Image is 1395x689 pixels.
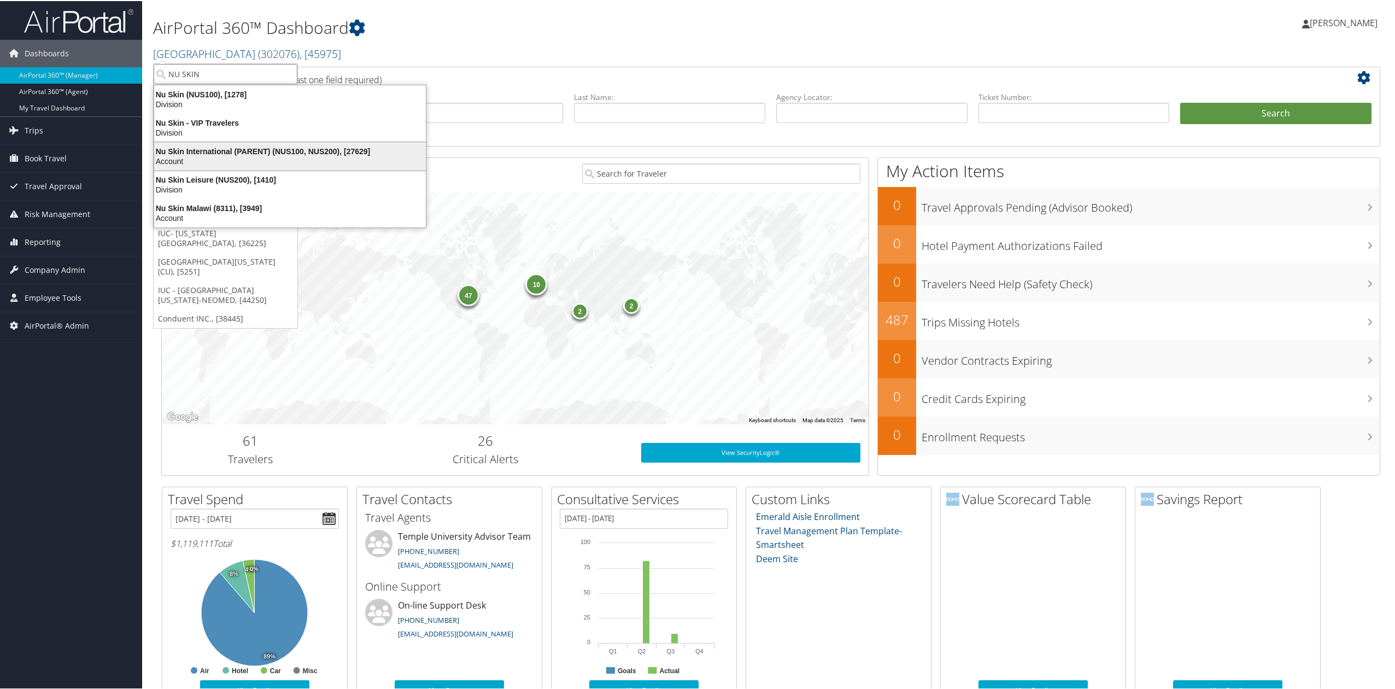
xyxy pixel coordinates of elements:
[258,45,300,60] span: ( 302076 )
[372,91,564,102] label: First Name:
[171,536,339,548] h6: Total
[922,423,1380,444] h3: Enrollment Requests
[277,73,382,85] span: (at least one field required)
[270,666,281,674] text: Car
[922,385,1380,406] h3: Credit Cards Expiring
[148,89,432,98] div: Nu Skin (NUS100), [1278]
[153,45,341,60] a: [GEOGRAPHIC_DATA]
[1180,102,1371,124] button: Search
[148,127,432,137] div: Division
[850,416,865,422] a: Terms (opens in new tab)
[154,308,297,327] a: Conduent INC., [38445]
[878,377,1380,416] a: 0Credit Cards Expiring
[618,666,636,674] text: Goals
[878,416,1380,454] a: 0Enrollment Requests
[154,252,297,280] a: [GEOGRAPHIC_DATA][US_STATE] (CU), [5251]
[25,311,89,338] span: AirPortal® Admin
[25,39,69,66] span: Dashboards
[303,666,318,674] text: Misc
[878,348,916,366] h2: 0
[638,647,646,653] text: Q2
[398,628,513,638] a: [EMAIL_ADDRESS][DOMAIN_NAME]
[365,578,534,593] h3: Online Support
[148,174,432,184] div: Nu Skin Leisure (NUS200), [1410]
[659,666,679,674] text: Actual
[398,545,459,555] a: [PHONE_NUMBER]
[922,232,1380,253] h3: Hotel Payment Authorizations Failed
[922,308,1380,329] h3: Trips Missing Hotels
[922,194,1380,214] h3: Travel Approvals Pending (Advisor Booked)
[25,227,61,255] span: Reporting
[148,212,432,222] div: Account
[756,552,798,564] a: Deem Site
[250,565,259,571] tspan: 0%
[878,424,916,443] h2: 0
[878,159,1380,182] h1: My Action Items
[245,565,254,572] tspan: 4%
[398,614,459,624] a: [PHONE_NUMBER]
[609,647,617,653] text: Q1
[458,283,479,305] div: 47
[25,144,67,171] span: Book Travel
[878,339,1380,377] a: 0Vendor Contracts Expiring
[263,652,276,659] tspan: 89%
[878,233,916,252] h2: 0
[154,223,297,252] a: IUC- [US_STATE][GEOGRAPHIC_DATA], [36225]
[1141,489,1320,507] h2: Savings Report
[878,224,1380,262] a: 0Hotel Payment Authorizations Failed
[946,489,1126,507] h2: Value Scorecard Table
[153,15,977,38] h1: AirPortal 360™ Dashboard
[170,430,330,449] h2: 61
[878,186,1380,224] a: 0Travel Approvals Pending (Advisor Booked)
[165,409,201,423] a: Open this area in Google Maps (opens a new window)
[1141,492,1154,505] img: domo-logo.png
[230,570,238,576] tspan: 8%
[170,68,1270,86] h2: Airtinerary Lookup
[922,270,1380,291] h3: Travelers Need Help (Safety Check)
[154,63,297,83] input: Search Accounts
[572,302,588,318] div: 2
[148,117,432,127] div: Nu Skin - VIP Travelers
[756,510,860,522] a: Emerald Aisle Enrollment
[25,283,81,311] span: Employee Tools
[1302,5,1388,38] a: [PERSON_NAME]
[148,145,432,155] div: Nu Skin International (PARENT) (NUS100, NUS200), [27629]
[365,509,534,524] h3: Travel Agents
[557,489,736,507] h2: Consultative Services
[584,613,590,620] tspan: 25
[752,489,931,507] h2: Custom Links
[667,647,675,653] text: Q3
[878,386,916,405] h2: 0
[749,416,796,423] button: Keyboard shortcuts
[362,489,542,507] h2: Travel Contacts
[347,430,625,449] h2: 26
[623,296,640,313] div: 2
[587,638,590,644] tspan: 0
[878,262,1380,301] a: 0Travelers Need Help (Safety Check)
[171,536,213,548] span: $1,119,111
[526,272,548,294] div: 10
[25,200,90,227] span: Risk Management
[154,280,297,308] a: IUC - [GEOGRAPHIC_DATA][US_STATE]-NEOMED, [44250]
[776,91,968,102] label: Agency Locator:
[946,492,959,505] img: domo-logo.png
[165,409,201,423] img: Google
[574,91,765,102] label: Last Name:
[398,559,513,569] a: [EMAIL_ADDRESS][DOMAIN_NAME]
[1310,16,1378,28] span: [PERSON_NAME]
[641,442,860,462] a: View SecurityLogic®
[922,347,1380,367] h3: Vendor Contracts Expiring
[581,538,590,544] tspan: 100
[300,45,341,60] span: , [ 45975 ]
[802,416,843,422] span: Map data ©2025
[978,91,1170,102] label: Ticket Number:
[360,529,539,574] li: Temple University Advisor Team
[168,489,347,507] h2: Travel Spend
[170,451,330,466] h3: Travelers
[584,563,590,569] tspan: 75
[200,666,209,674] text: Air
[878,271,916,290] h2: 0
[25,172,82,199] span: Travel Approval
[347,451,625,466] h3: Critical Alerts
[360,598,539,643] li: On-line Support Desk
